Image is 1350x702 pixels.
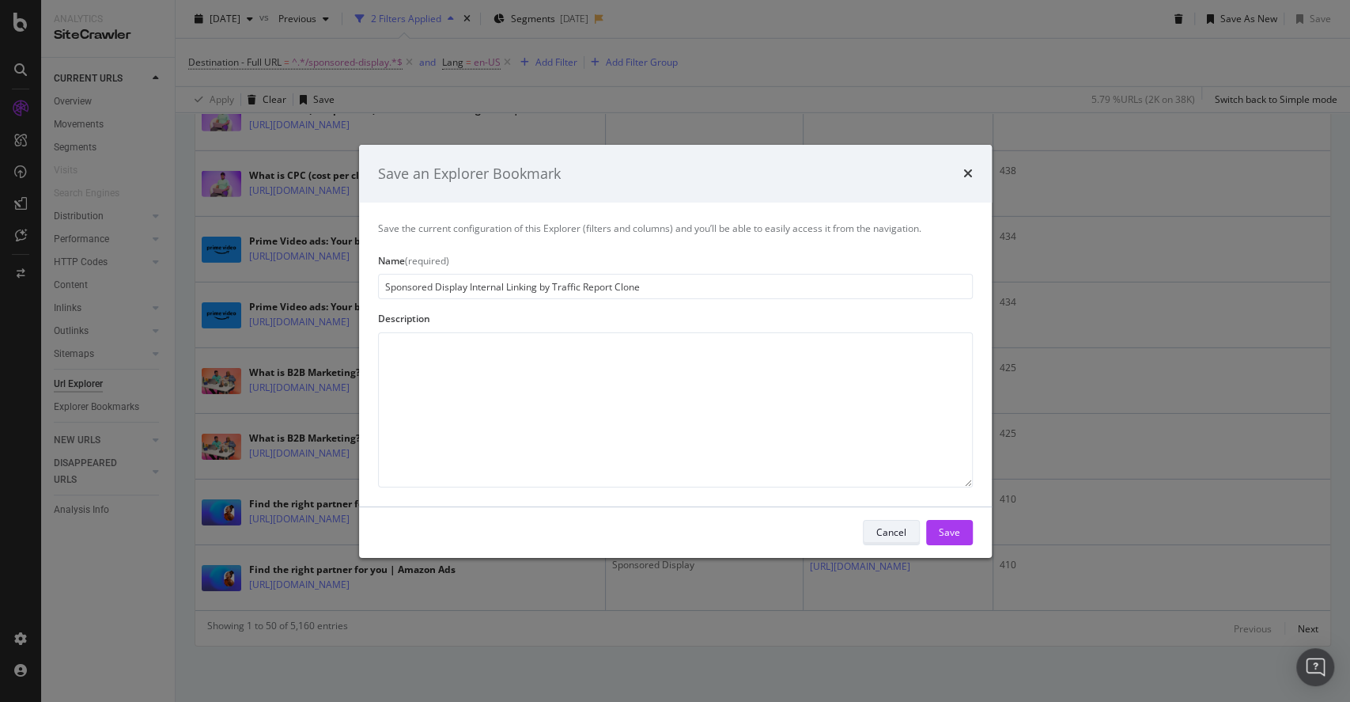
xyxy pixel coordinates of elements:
div: Description [378,312,973,325]
span: Name [378,254,405,268]
div: Save an Explorer Bookmark [378,163,561,184]
div: Open Intercom Messenger [1296,648,1334,686]
span: (required) [405,254,449,268]
div: Save the current configuration of this Explorer (filters and columns) and you’ll be able to easil... [378,222,973,235]
div: times [963,163,973,184]
div: Save [939,526,960,539]
div: modal [359,144,992,557]
button: Cancel [863,520,920,545]
input: Enter a name [378,274,973,299]
button: Save [926,520,973,545]
div: Cancel [876,526,906,539]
